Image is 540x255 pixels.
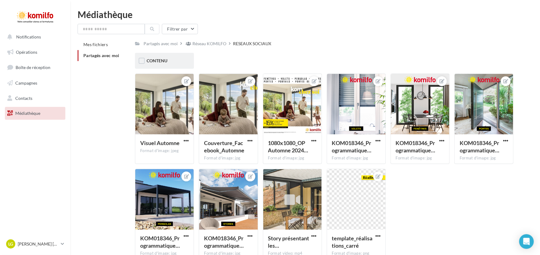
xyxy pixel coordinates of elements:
button: Notifications [4,31,64,43]
div: RESEAUX SOCIAUX [233,41,271,47]
span: Visuel Automne [140,140,180,146]
span: Médiathèque [15,111,40,116]
div: Format d'image: jpg [396,155,444,161]
span: Partagés avec moi [83,53,119,58]
span: Contacts [15,95,32,100]
span: KOM018346_Programmatique_Offre_Bienvenue_Carrousel_1080x1080_C [396,140,436,154]
div: Format d'image: jpg [460,155,508,161]
a: Contacts [4,92,67,105]
span: KOM018346_Programmatique_Offre_Bienvenue_Carrousel_1080x1080_D [332,140,372,154]
span: Notifications [16,34,41,39]
p: [PERSON_NAME] [PERSON_NAME] [18,241,58,247]
span: KOM018346_Programmatique_Offre_Bienvenue_Carrousel_1080x1080_F [204,235,244,249]
span: KOM018346_Programmatique_Offre_Bienvenue_Carrousel_1080x1080_B [460,140,499,154]
div: Format d'image: jpg [332,155,381,161]
a: Campagnes [4,77,67,89]
a: Opérations [4,46,67,59]
div: Format d'image: jpg [268,155,317,161]
span: Campagnes [15,80,37,86]
span: CONTENU [147,58,167,63]
span: Couverture_Facebook_Automne [204,140,244,154]
span: template_réalisations_carré [332,235,373,249]
span: 1080x1080_OP Automne 2024 (2) [268,140,308,154]
div: Open Intercom Messenger [519,234,534,249]
div: Partagés avec moi [144,41,178,47]
button: Filtrer par [162,24,198,34]
span: KOM018346_Programmatique_Offre_Bienvenue_Carrousel_1080x1080_E [140,235,180,249]
div: Médiathèque [78,10,533,19]
span: LG [8,241,13,247]
span: Opérations [16,49,37,55]
span: Story présentant les produits [268,235,309,249]
div: Réseau KOMILFO [192,41,226,47]
a: LG [PERSON_NAME] [PERSON_NAME] [5,238,65,250]
span: Boîte de réception [16,65,50,70]
span: Mes fichiers [83,42,108,47]
a: Médiathèque [4,107,67,120]
div: Format d'image: jpg [204,155,253,161]
div: Format d'image: jpeg [140,148,189,154]
a: Boîte de réception [4,61,67,74]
